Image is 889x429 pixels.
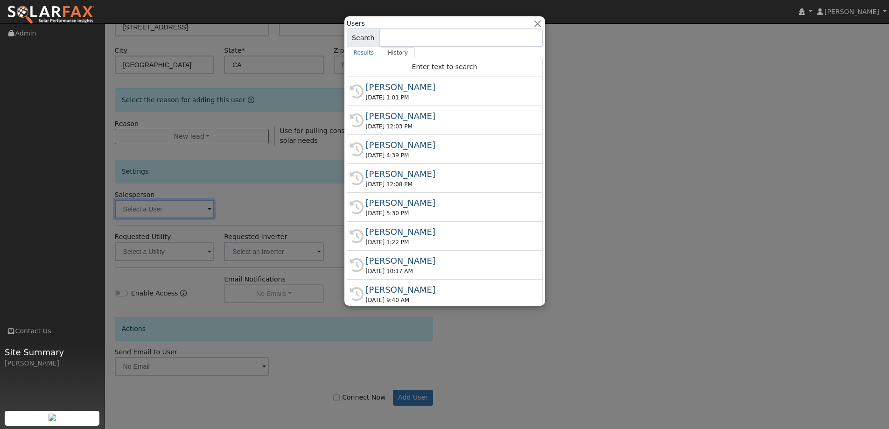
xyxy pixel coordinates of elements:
i: History [350,171,364,185]
div: [DATE] 10:17 AM [366,267,532,275]
div: [DATE] 12:03 PM [366,122,532,131]
i: History [350,287,364,301]
i: History [350,200,364,214]
div: [DATE] 1:01 PM [366,93,532,102]
img: retrieve [49,414,56,421]
span: Search [347,28,380,47]
div: [DATE] 12:08 PM [366,180,532,189]
div: [PERSON_NAME] [366,110,532,122]
i: History [350,142,364,156]
span: Site Summary [5,346,100,359]
div: [DATE] 1:22 PM [366,238,532,246]
div: [PERSON_NAME] [366,139,532,151]
div: [PERSON_NAME] [366,197,532,209]
a: History [381,47,415,58]
span: [PERSON_NAME] [825,8,879,15]
i: History [350,229,364,243]
a: Results [347,47,381,58]
img: SolarFax [7,5,95,25]
i: History [350,258,364,272]
div: [PERSON_NAME] [366,168,532,180]
div: [PERSON_NAME] [366,254,532,267]
i: History [350,84,364,98]
div: [DATE] 9:40 AM [366,296,532,304]
span: Users [347,19,365,28]
div: [DATE] 4:39 PM [366,151,532,160]
div: [PERSON_NAME] [5,359,100,368]
div: [PERSON_NAME] [366,283,532,296]
div: [PERSON_NAME] [366,225,532,238]
span: Enter text to search [412,63,477,70]
i: History [350,113,364,127]
div: [DATE] 5:30 PM [366,209,532,218]
div: [PERSON_NAME] [366,81,532,93]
